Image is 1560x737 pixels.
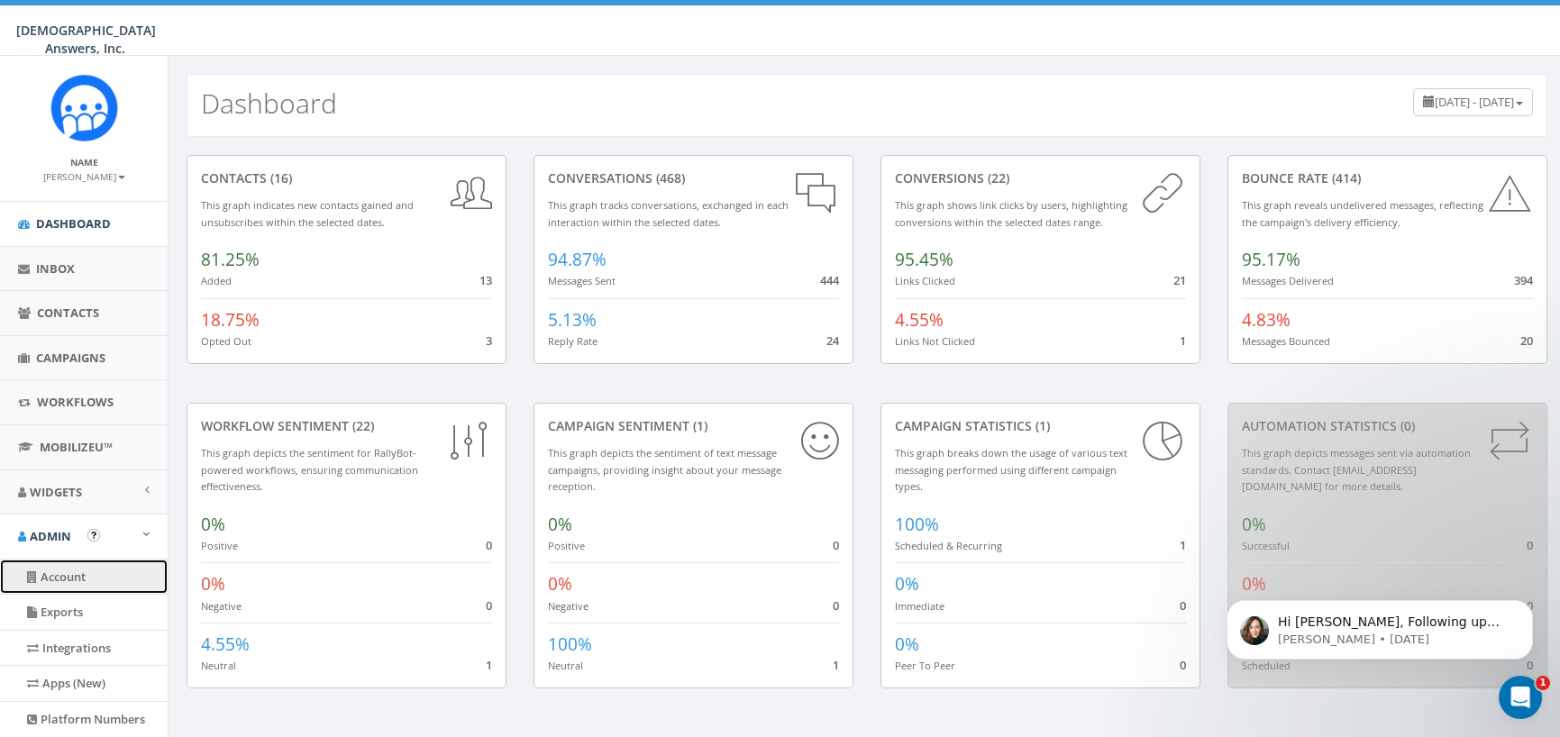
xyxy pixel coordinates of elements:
span: Workflows [37,394,114,410]
span: 0% [895,632,919,656]
small: This graph depicts the sentiment of text message campaigns, providing insight about your message ... [548,446,781,493]
small: This graph tracks conversations, exchanged in each interaction within the selected dates. [548,198,789,229]
small: This graph indicates new contacts gained and unsubscribes within the selected dates. [201,198,414,229]
small: Links Clicked [895,274,955,287]
span: (22) [984,169,1009,187]
small: Successful [1242,539,1290,552]
h2: Dashboard [201,88,337,118]
div: conversions [895,169,1186,187]
small: Negative [201,599,242,613]
span: 0% [201,572,225,596]
img: Rally_Corp_Icon_1.png [50,74,118,141]
small: This graph breaks down the usage of various text messaging performed using different campaign types. [895,446,1127,493]
span: 100% [548,632,592,656]
small: Opted Out [201,334,251,348]
span: 95.45% [895,248,953,271]
div: Workflow Sentiment [201,417,492,435]
small: Negative [548,599,588,613]
small: Neutral [201,659,236,672]
span: 0% [201,513,225,536]
div: Automation Statistics [1242,417,1533,435]
span: 0% [1242,513,1266,536]
span: 0 [833,537,839,553]
span: 94.87% [548,248,607,271]
span: 444 [820,272,839,288]
span: 5.13% [548,308,597,332]
span: 0% [548,572,572,596]
iframe: Intercom notifications message [1200,562,1560,688]
span: 0 [1180,597,1186,614]
span: 0 [1527,537,1533,553]
span: 24 [826,332,839,349]
span: (16) [267,169,292,187]
small: Positive [201,539,238,552]
span: 100% [895,513,939,536]
small: This graph depicts messages sent via automation standards. Contact [EMAIL_ADDRESS][DOMAIN_NAME] f... [1242,446,1471,493]
span: 81.25% [201,248,260,271]
small: [PERSON_NAME] [43,170,125,183]
span: Campaigns [36,350,105,366]
span: (22) [349,417,374,434]
span: 0 [1180,657,1186,673]
small: Immediate [895,599,944,613]
small: Messages Sent [548,274,616,287]
span: 1 [833,657,839,673]
span: 13 [479,272,492,288]
span: (1) [689,417,707,434]
span: 0 [486,537,492,553]
div: contacts [201,169,492,187]
span: [DEMOGRAPHIC_DATA] Answers, Inc. [16,22,156,57]
span: 18.75% [201,308,260,332]
span: (468) [652,169,685,187]
small: Neutral [548,659,583,672]
span: 1 [486,657,492,673]
small: Positive [548,539,585,552]
small: Peer To Peer [895,659,955,672]
span: Widgets [30,484,82,500]
span: 0 [833,597,839,614]
small: Added [201,274,232,287]
small: Links Not Clicked [895,334,975,348]
span: 4.55% [895,308,944,332]
div: conversations [548,169,839,187]
small: Scheduled & Recurring [895,539,1002,552]
span: 0% [895,572,919,596]
span: (1) [1032,417,1050,434]
small: Reply Rate [548,334,598,348]
span: 4.55% [201,632,250,656]
small: Name [70,156,98,168]
div: Campaign Sentiment [548,417,839,435]
span: 1 [1536,676,1550,690]
span: Contacts [37,305,99,321]
small: This graph shows link clicks by users, highlighting conversions within the selected dates range. [895,198,1127,229]
span: 3 [486,332,492,349]
span: Inbox [36,260,75,277]
div: Campaign Statistics [895,417,1186,435]
button: Open In-App Guide [87,529,100,541]
small: This graph depicts the sentiment for RallyBot-powered workflows, ensuring communication effective... [201,446,418,493]
span: 1 [1180,537,1186,553]
a: [PERSON_NAME] [43,168,125,184]
span: (0) [1397,417,1415,434]
span: Dashboard [36,215,111,232]
span: 0% [548,513,572,536]
iframe: Intercom live chat [1499,676,1542,719]
span: Admin [30,528,71,544]
span: MobilizeU™ [40,439,113,455]
span: 0 [486,597,492,614]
